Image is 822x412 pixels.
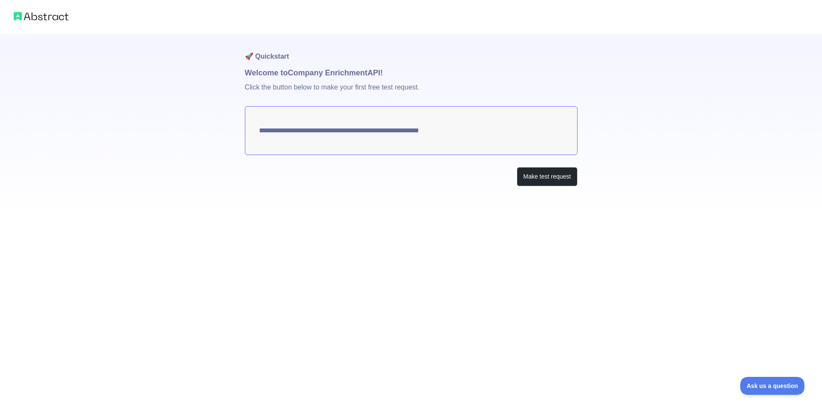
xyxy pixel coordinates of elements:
[740,377,805,395] iframe: Toggle Customer Support
[245,34,578,67] h1: 🚀 Quickstart
[14,10,68,22] img: Abstract logo
[245,67,578,79] h1: Welcome to Company Enrichment API!
[245,79,578,106] p: Click the button below to make your first free test request.
[517,167,577,186] button: Make test request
